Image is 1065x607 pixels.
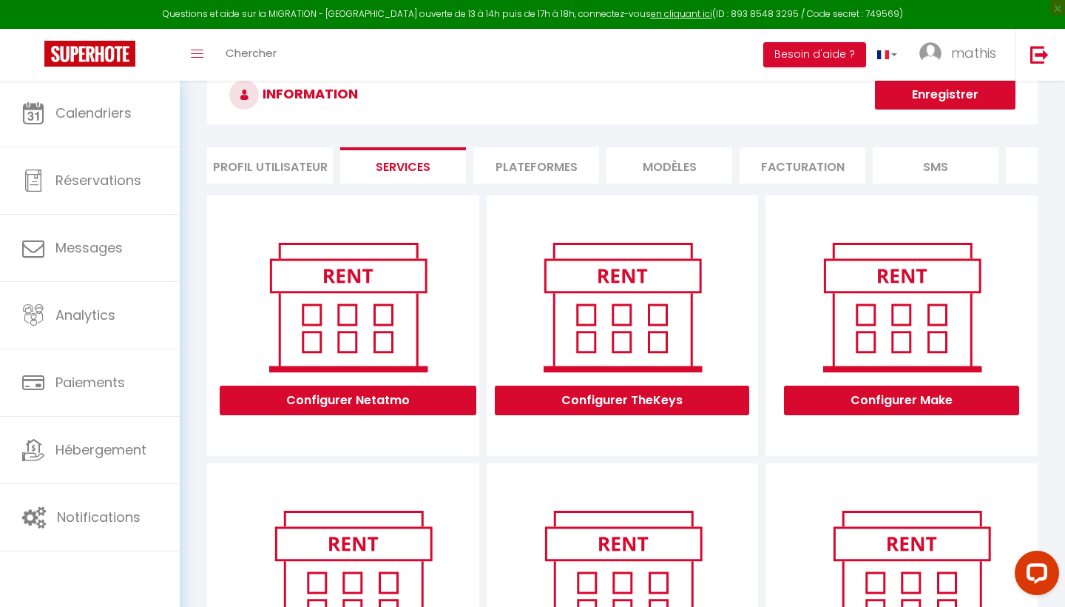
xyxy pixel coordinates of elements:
span: Messages [55,238,123,257]
li: Plateformes [473,147,599,184]
span: Réservations [55,171,141,190]
span: mathis [951,44,996,62]
img: rent.png [254,236,442,378]
button: Enregistrer [875,80,1015,110]
li: Facturation [740,147,865,184]
iframe: LiveChat chat widget [1003,545,1065,607]
li: MODÈLES [606,147,732,184]
button: Configurer Netatmo [220,386,476,415]
a: en cliquant ici [651,7,712,20]
span: Notifications [57,508,141,526]
span: Paiements [55,373,125,392]
span: Analytics [55,306,115,324]
img: ... [919,42,941,64]
h3: INFORMATION [207,65,1038,124]
img: logout [1030,45,1049,64]
span: Calendriers [55,104,132,122]
button: Besoin d'aide ? [763,42,866,67]
span: Chercher [226,45,277,61]
button: Configurer TheKeys [495,386,749,415]
a: Chercher [214,29,288,81]
img: rent.png [808,236,996,378]
img: Super Booking [44,41,135,67]
img: rent.png [528,236,717,378]
a: ... mathis [908,29,1015,81]
li: SMS [873,147,998,184]
span: Hébergement [55,440,146,459]
button: Configurer Make [784,386,1019,415]
li: Services [340,147,466,184]
li: Profil Utilisateur [207,147,333,184]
